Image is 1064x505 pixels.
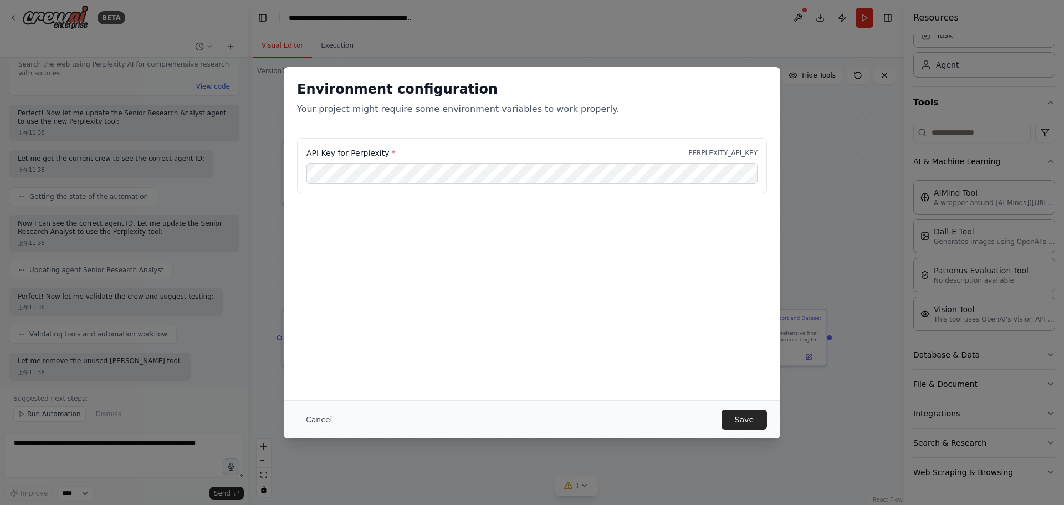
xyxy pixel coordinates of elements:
button: Save [722,410,767,430]
p: PERPLEXITY_API_KEY [688,149,758,157]
button: Cancel [297,410,341,430]
h2: Environment configuration [297,80,767,98]
p: Your project might require some environment variables to work properly. [297,103,767,116]
label: API Key for Perplexity [306,147,396,159]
